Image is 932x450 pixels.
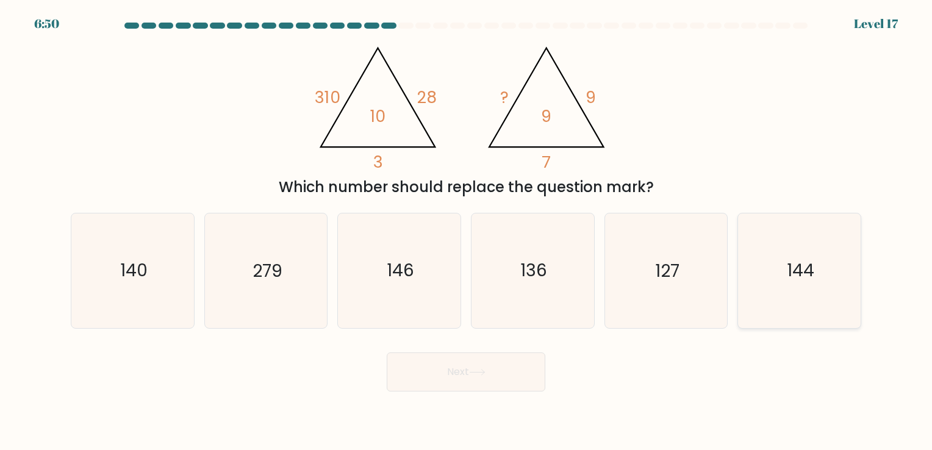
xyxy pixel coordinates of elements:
text: 146 [387,259,414,283]
div: Level 17 [854,15,898,33]
tspan: 28 [417,86,437,109]
tspan: 9 [586,86,597,109]
div: 6:50 [34,15,59,33]
text: 279 [253,259,282,283]
tspan: 3 [373,151,383,174]
text: 140 [120,259,148,283]
text: 144 [787,259,814,283]
tspan: 10 [370,105,386,127]
text: 136 [520,259,547,283]
div: Which number should replace the question mark? [78,176,854,198]
tspan: ? [501,86,509,109]
text: 127 [655,259,679,283]
button: Next [387,352,545,391]
tspan: 310 [315,86,340,109]
tspan: 7 [542,151,551,174]
tspan: 9 [542,105,552,127]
